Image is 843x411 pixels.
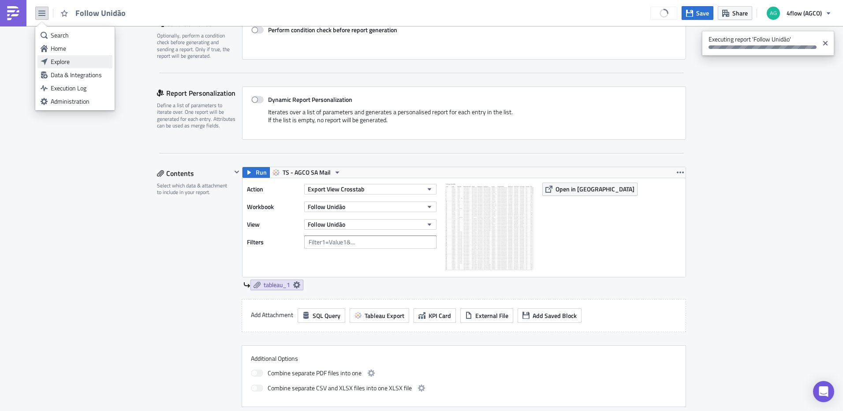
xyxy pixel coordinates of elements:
[313,311,340,320] span: SQL Query
[429,311,451,320] span: KPI Card
[75,7,127,19] span: Follow Unidão
[231,167,242,177] button: Hide content
[247,200,300,213] label: Workbook
[268,25,397,34] strong: Perform condition check before report generation
[247,218,300,231] label: View
[157,86,242,100] div: Report Personalization
[813,381,834,402] div: Open Intercom Messenger
[51,71,109,79] div: Data & Integrations
[4,4,421,30] body: Rich Text Area. Press ALT-0 for help.
[283,167,331,178] span: TS - AGCO SA Mail
[365,311,404,320] span: Tableau Export
[414,308,456,323] button: KPI Card
[308,184,365,194] span: Export View Crosstab
[766,6,781,21] img: Avatar
[51,31,109,40] div: Search
[268,383,412,393] span: Combine separate CSV and XLSX files into one XLSX file
[6,6,20,20] img: PushMetrics
[157,182,231,196] div: Select which data & attachment to include in your report.
[157,102,236,129] div: Define a list of parameters to iterate over. One report will be generated for each entry. Attribu...
[696,8,709,18] span: Save
[732,8,748,18] span: Share
[787,8,822,18] span: 4flow (AGCO)
[304,235,436,249] input: Filter1=Value1&...
[518,308,582,323] button: Add Saved Block
[251,355,677,362] label: Additional Options
[308,220,345,229] span: Follow Unidão
[269,167,344,178] button: TS - AGCO SA Mail
[247,235,300,249] label: Filters
[761,4,836,23] button: 4flow (AGCO)
[51,44,109,53] div: Home
[268,368,362,378] span: Combine separate PDF files into one
[251,108,677,131] div: Iterates over a list of parameters and generates a personalised report for each entry in the list...
[51,97,109,106] div: Administration
[51,84,109,93] div: Execution Log
[268,95,352,104] strong: Dynamic Report Personalization
[556,184,634,194] span: Open in [GEOGRAPHIC_DATA]
[247,183,300,196] label: Action
[298,308,345,323] button: SQL Query
[533,311,577,320] span: Add Saved Block
[445,183,533,271] img: View Image
[475,311,508,320] span: External File
[308,202,345,211] span: Follow Unidão
[702,31,819,53] span: Executing report 'Follow Unidão'
[251,308,293,321] label: Add Attachment
[460,308,513,323] button: External File
[4,4,421,11] p: Bom dia,
[304,219,436,230] button: Follow Unidão
[304,184,436,194] button: Export View Crosstab
[718,6,752,20] button: Share
[242,167,270,178] button: Run
[542,183,638,196] button: Open in [GEOGRAPHIC_DATA]
[157,32,236,60] div: Optionally, perform a condition check before generating and sending a report. Only if true, the r...
[682,6,713,20] button: Save
[264,281,290,289] span: tableau_1
[256,167,267,178] span: Run
[350,308,409,323] button: Tableau Export
[4,23,421,30] p: Segue relação das cargas atribuídas que ainda estão em aberto no sistema.
[819,33,832,53] button: Close
[250,280,303,290] a: tableau_1
[51,57,109,66] div: Explore
[157,167,231,180] div: Contents
[304,202,436,212] button: Follow Unidão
